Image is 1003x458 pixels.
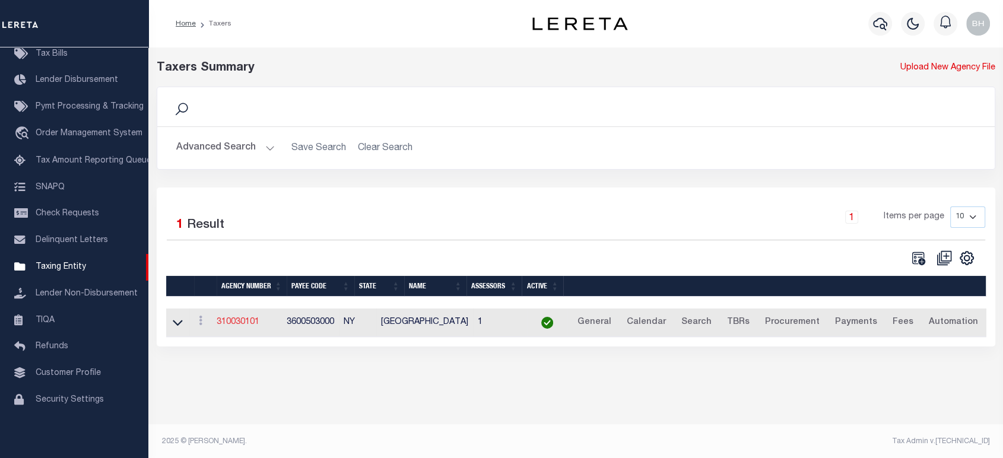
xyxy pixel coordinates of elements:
[884,211,944,224] span: Items per page
[887,313,919,332] a: Fees
[282,308,339,338] td: 3600503000
[176,20,196,27] a: Home
[339,308,376,338] td: NY
[676,313,717,332] a: Search
[36,396,104,404] span: Security Settings
[36,290,138,298] span: Lender Non-Disbursement
[621,313,671,332] a: Calendar
[36,157,151,165] span: Tax Amount Reporting Queue
[287,276,354,297] th: Payee Code: activate to sort column ascending
[830,313,883,332] a: Payments
[572,313,617,332] a: General
[966,12,990,36] img: svg+xml;base64,PHN2ZyB4bWxucz0iaHR0cDovL3d3dy53My5vcmcvMjAwMC9zdmciIHBvaW50ZXItZXZlbnRzPSJub25lIi...
[36,129,142,138] span: Order Management System
[473,308,527,338] td: 1
[157,59,781,77] div: Taxers Summary
[176,136,275,160] button: Advanced Search
[36,209,99,218] span: Check Requests
[466,276,522,297] th: Assessors: activate to sort column ascending
[176,219,183,231] span: 1
[404,276,466,297] th: Name: activate to sort column ascending
[153,436,576,447] div: 2025 © [PERSON_NAME].
[36,369,101,377] span: Customer Profile
[36,103,144,111] span: Pymt Processing & Tracking
[354,276,404,297] th: State: activate to sort column ascending
[923,313,983,332] a: Automation
[36,50,68,58] span: Tax Bills
[36,183,65,191] span: SNAPQ
[900,62,995,75] a: Upload New Agency File
[36,342,68,351] span: Refunds
[722,313,755,332] a: TBRs
[36,263,86,271] span: Taxing Entity
[36,316,55,324] span: TIQA
[585,436,990,447] div: Tax Admin v.[TECHNICAL_ID]
[196,18,231,29] li: Taxers
[376,308,473,338] td: [GEOGRAPHIC_DATA]
[14,126,33,142] i: travel_explore
[760,313,825,332] a: Procurement
[541,317,553,329] img: check-icon-green.svg
[532,17,627,30] img: logo-dark.svg
[36,236,108,244] span: Delinquent Letters
[217,276,287,297] th: Agency Number: activate to sort column ascending
[217,318,259,326] a: 310030101
[187,216,224,235] label: Result
[36,76,118,84] span: Lender Disbursement
[845,211,858,224] a: 1
[522,276,563,297] th: Active: activate to sort column ascending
